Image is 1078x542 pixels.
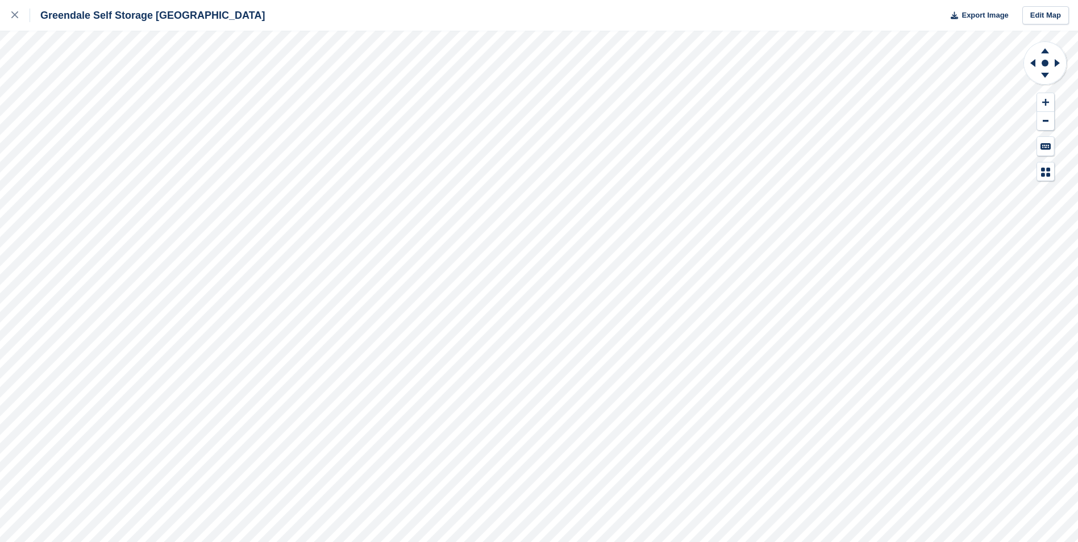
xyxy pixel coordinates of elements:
button: Zoom Out [1037,112,1054,131]
button: Zoom In [1037,93,1054,112]
button: Export Image [944,6,1009,25]
span: Export Image [962,10,1008,21]
button: Keyboard Shortcuts [1037,137,1054,156]
button: Map Legend [1037,162,1054,181]
a: Edit Map [1022,6,1069,25]
div: Greendale Self Storage [GEOGRAPHIC_DATA] [30,9,265,22]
